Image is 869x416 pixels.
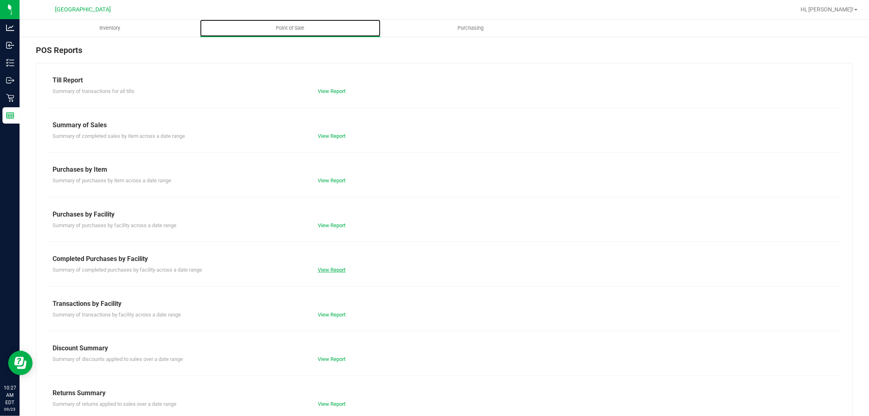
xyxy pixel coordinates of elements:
[53,120,836,130] div: Summary of Sales
[318,88,345,94] a: View Report
[53,88,134,94] span: Summary of transactions for all tills
[53,165,836,175] div: Purchases by Item
[381,20,561,37] a: Purchasing
[53,343,836,353] div: Discount Summary
[88,24,131,32] span: Inventory
[801,6,854,13] span: Hi, [PERSON_NAME]!
[53,401,176,407] span: Summary of returns applied to sales over a date range
[53,222,176,228] span: Summary of purchases by facility across a date range
[8,351,33,375] iframe: Resource center
[53,210,836,219] div: Purchases by Facility
[318,401,345,407] a: View Report
[6,59,14,67] inline-svg: Inventory
[53,356,183,362] span: Summary of discounts applied to sales over a date range
[53,177,171,184] span: Summary of purchases by item across a date range
[53,133,185,139] span: Summary of completed sales by item across a date range
[4,406,16,412] p: 09/23
[318,356,345,362] a: View Report
[53,267,202,273] span: Summary of completed purchases by facility across a date range
[4,384,16,406] p: 10:27 AM EDT
[6,76,14,84] inline-svg: Outbound
[53,299,836,309] div: Transactions by Facility
[20,20,200,37] a: Inventory
[6,24,14,32] inline-svg: Analytics
[447,24,495,32] span: Purchasing
[318,177,345,184] a: View Report
[318,222,345,228] a: View Report
[36,44,853,63] div: POS Reports
[265,24,316,32] span: Point of Sale
[6,111,14,119] inline-svg: Reports
[53,254,836,264] div: Completed Purchases by Facility
[53,388,836,398] div: Returns Summary
[200,20,381,37] a: Point of Sale
[6,94,14,102] inline-svg: Retail
[318,267,345,273] a: View Report
[53,312,181,318] span: Summary of transactions by facility across a date range
[6,41,14,49] inline-svg: Inbound
[53,75,836,85] div: Till Report
[318,133,345,139] a: View Report
[55,6,111,13] span: [GEOGRAPHIC_DATA]
[318,312,345,318] a: View Report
